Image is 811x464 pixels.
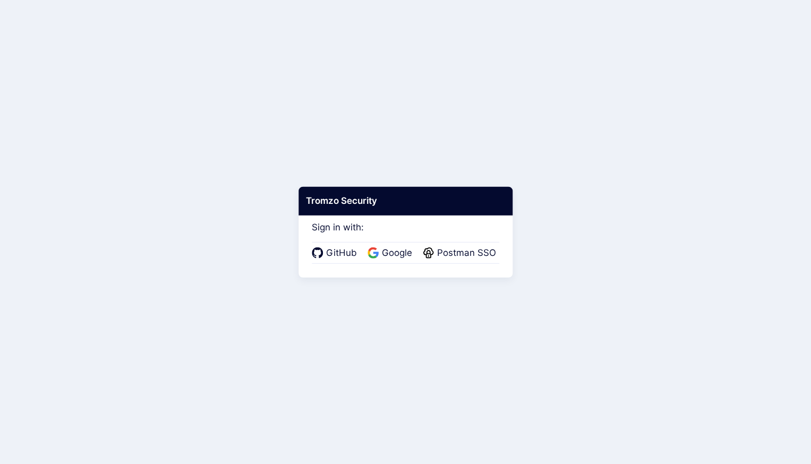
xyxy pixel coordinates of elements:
span: Postman SSO [434,246,499,260]
a: Postman SSO [423,246,499,260]
div: Tromzo Security [298,187,513,216]
span: Google [379,246,415,260]
span: GitHub [323,246,360,260]
a: Google [368,246,415,260]
div: Sign in with: [312,208,499,264]
a: GitHub [312,246,360,260]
